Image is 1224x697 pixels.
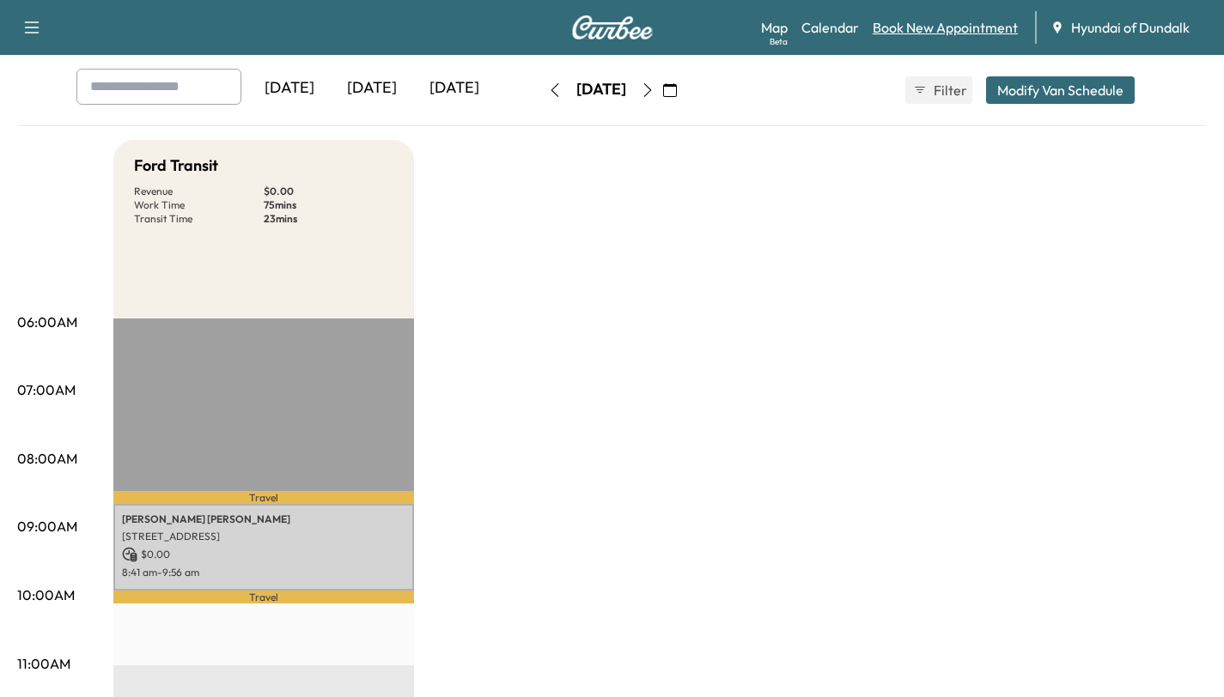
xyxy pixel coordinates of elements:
div: [DATE] [248,69,331,108]
p: 75 mins [264,198,393,212]
p: Revenue [134,185,264,198]
span: Hyundai of Dundalk [1071,17,1190,38]
a: Book New Appointment [873,17,1018,38]
p: 08:00AM [17,448,77,469]
p: 23 mins [264,212,393,226]
p: Travel [113,491,414,504]
p: [PERSON_NAME] [PERSON_NAME] [122,512,405,526]
p: Transit Time [134,212,264,226]
p: 07:00AM [17,379,76,400]
p: Travel [113,591,414,603]
img: Curbee Logo [571,15,654,39]
button: Filter [905,76,972,104]
p: $ 0.00 [122,547,405,562]
p: 8:41 am - 9:56 am [122,566,405,579]
div: [DATE] [331,69,413,108]
p: Work Time [134,198,264,212]
p: 10:00AM [17,585,75,605]
h5: Ford Transit [134,154,218,178]
p: $ 0.00 [264,185,393,198]
p: 09:00AM [17,516,77,536]
a: MapBeta [761,17,788,38]
p: [STREET_ADDRESS] [122,530,405,543]
div: [DATE] [576,79,626,100]
p: 06:00AM [17,312,77,332]
div: [DATE] [413,69,496,108]
a: Calendar [801,17,859,38]
div: Beta [770,35,788,48]
span: Filter [934,80,965,100]
p: 11:00AM [17,653,70,674]
button: Modify Van Schedule [986,76,1135,104]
